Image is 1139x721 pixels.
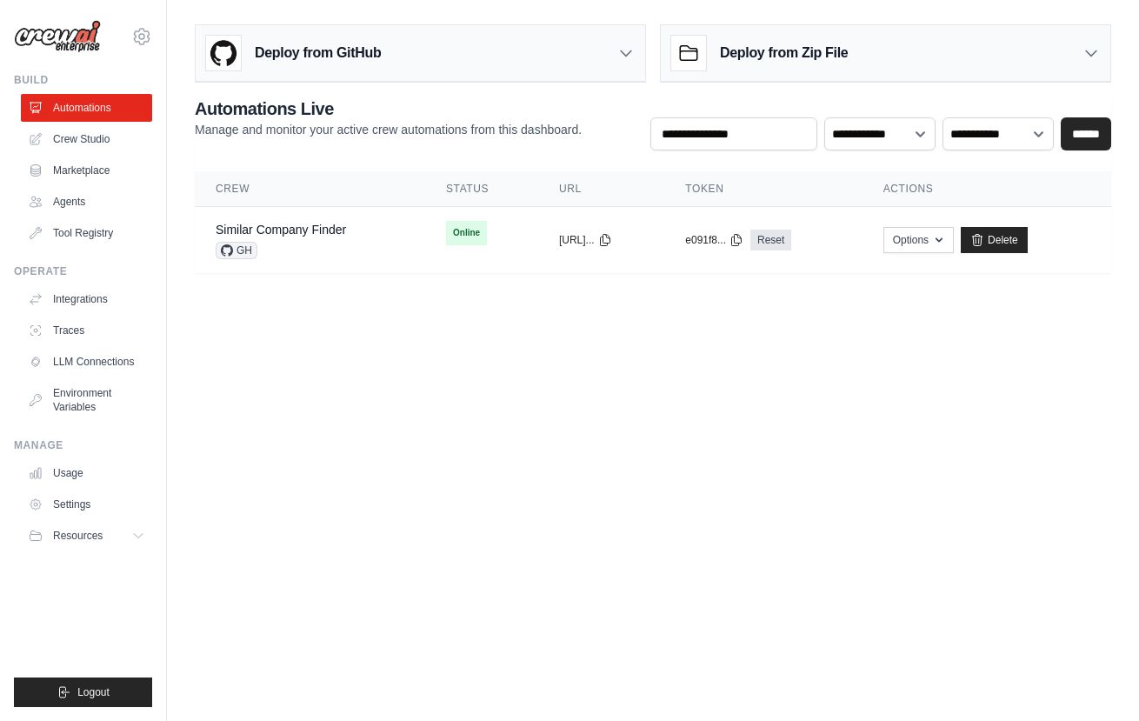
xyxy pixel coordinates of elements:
span: Logout [77,685,110,699]
span: GH [216,242,257,259]
h3: Deploy from GitHub [255,43,381,63]
button: Options [883,227,954,253]
a: Settings [21,491,152,518]
div: Manage [14,438,152,452]
th: URL [538,171,664,207]
span: Online [446,221,487,245]
th: Actions [863,171,1111,207]
a: Usage [21,459,152,487]
span: Resources [53,529,103,543]
div: Build [14,73,152,87]
button: Resources [21,522,152,550]
h3: Deploy from Zip File [720,43,848,63]
th: Status [425,171,538,207]
a: LLM Connections [21,348,152,376]
th: Token [664,171,862,207]
img: GitHub Logo [206,36,241,70]
p: Manage and monitor your active crew automations from this dashboard. [195,121,582,138]
a: Automations [21,94,152,122]
a: Environment Variables [21,379,152,421]
a: Crew Studio [21,125,152,153]
a: Integrations [21,285,152,313]
button: e091f8... [685,233,743,247]
div: Operate [14,264,152,278]
img: Logo [14,20,101,53]
a: Marketplace [21,157,152,184]
h2: Automations Live [195,97,582,121]
a: Traces [21,317,152,344]
a: Similar Company Finder [216,223,346,237]
a: Delete [961,227,1028,253]
button: Logout [14,678,152,707]
th: Crew [195,171,425,207]
a: Agents [21,188,152,216]
a: Tool Registry [21,219,152,247]
a: Reset [750,230,791,250]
